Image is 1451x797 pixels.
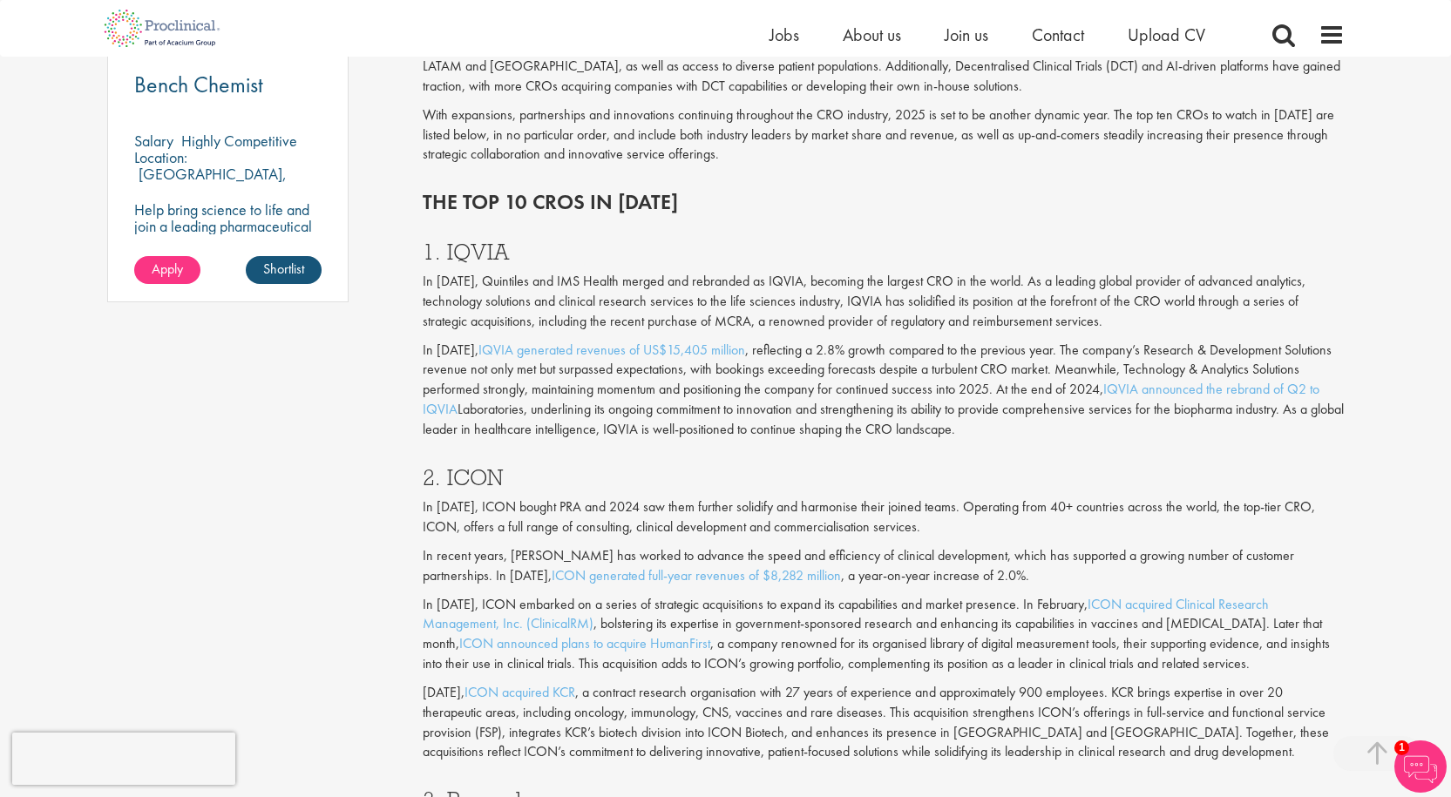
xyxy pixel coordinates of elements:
h3: 1. IQVIA [423,240,1345,263]
iframe: reCAPTCHA [12,733,235,785]
a: ICON announced plans to acquire HumanFirst [459,634,710,652]
a: Join us [945,24,988,46]
a: Jobs [770,24,799,46]
p: Highly Competitive [181,131,297,151]
p: In [DATE], Quintiles and IMS Health merged and rebranded as IQVIA, becoming the largest CRO in th... [423,272,1345,332]
p: Help bring science to life and join a leading pharmaceutical company to play a key role in delive... [134,201,322,301]
a: ICON acquired Clinical Research Management, Inc. (ClinicalRM) [423,595,1269,633]
p: In [DATE], ICON embarked on a series of strategic acquisitions to expand its capabilities and mar... [423,595,1345,674]
a: IQVIA generated revenues of US$15,405 million [478,341,745,359]
span: Bench Chemist [134,70,263,99]
p: [GEOGRAPHIC_DATA], [GEOGRAPHIC_DATA] [134,164,287,200]
p: [DATE], , a contract research organisation with 27 years of experience and approximately 900 empl... [423,683,1345,762]
p: Reflecting efforts to leverage more cost-effective clinical trial sites, there has also been incr... [423,37,1345,97]
p: With expansions, partnerships and innovations continuing throughout the CRO industry, 2025 is set... [423,105,1345,165]
a: ICON acquired KCR [464,683,575,701]
p: In [DATE], , reflecting a 2.8% growth compared to the previous year. The company’s Research & Dev... [423,341,1345,440]
a: IQVIA announced the rebrand of Q2 to IQVIA [423,380,1319,418]
span: Location: [134,147,187,167]
a: About us [843,24,901,46]
span: Salary [134,131,173,151]
a: Shortlist [246,256,322,284]
span: Apply [152,260,183,278]
p: In [DATE], ICON bought PRA and 2024 saw them further solidify and harmonise their joined teams. O... [423,497,1345,537]
h2: The top 10 CROs in [DATE] [423,191,1345,213]
a: Contact [1032,24,1084,46]
a: Apply [134,256,200,284]
a: ICON generated full-year revenues of $8,282 million [552,566,841,584]
h3: 2. ICON [423,466,1345,489]
p: In recent years, [PERSON_NAME] has worked to advance the speed and efficiency of clinical develop... [423,546,1345,586]
span: 1 [1394,740,1409,755]
a: Bench Chemist [134,74,322,96]
img: Chatbot [1394,740,1447,793]
a: Upload CV [1128,24,1205,46]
